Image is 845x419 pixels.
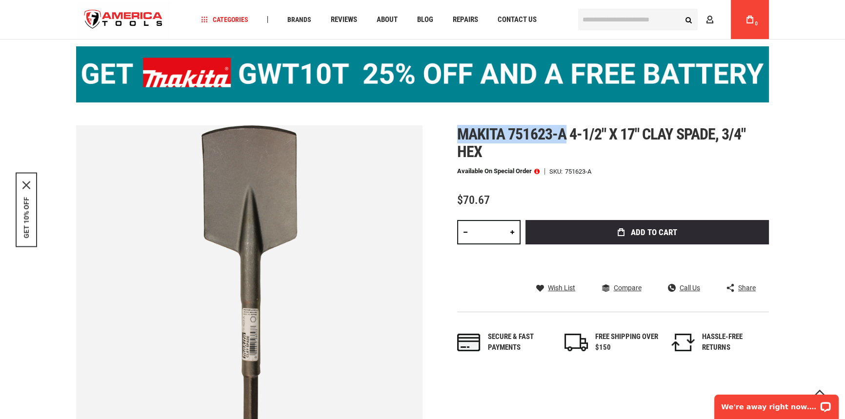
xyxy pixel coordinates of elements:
[738,284,756,291] span: Share
[283,13,316,26] a: Brands
[613,284,641,291] span: Compare
[602,283,641,292] a: Compare
[702,332,765,353] div: HASSLE-FREE RETURNS
[668,283,700,292] a: Call Us
[680,284,700,291] span: Call Us
[565,168,591,175] div: 751623-A
[22,181,30,189] button: Close
[22,181,30,189] svg: close icon
[448,13,483,26] a: Repairs
[536,283,575,292] a: Wish List
[488,332,551,353] div: Secure & fast payments
[453,16,478,23] span: Repairs
[548,284,575,291] span: Wish List
[197,13,253,26] a: Categories
[493,13,541,26] a: Contact Us
[595,332,659,353] div: FREE SHIPPING OVER $150
[671,334,695,351] img: returns
[372,13,402,26] a: About
[76,1,171,38] a: store logo
[287,16,311,23] span: Brands
[417,16,433,23] span: Blog
[525,220,769,244] button: Add to Cart
[708,388,845,419] iframe: LiveChat chat widget
[22,197,30,238] button: GET 10% OFF
[413,13,438,26] a: Blog
[457,193,490,207] span: $70.67
[326,13,362,26] a: Reviews
[549,168,565,175] strong: SKU
[201,16,248,23] span: Categories
[457,125,745,161] span: Makita 751623-a 4-1/2" x 17" clay spade, 3/4" hex
[457,334,481,351] img: payments
[76,46,769,102] img: BOGO: Buy the Makita® XGT IMpact Wrench (GWT10T), get the BL4040 4ah Battery FREE!
[564,334,588,351] img: shipping
[377,16,398,23] span: About
[755,21,758,26] span: 0
[76,1,171,38] img: America Tools
[457,168,540,175] p: Available on Special Order
[679,10,698,29] button: Search
[498,16,537,23] span: Contact Us
[331,16,357,23] span: Reviews
[631,228,677,237] span: Add to Cart
[523,247,771,276] iframe: Secure express checkout frame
